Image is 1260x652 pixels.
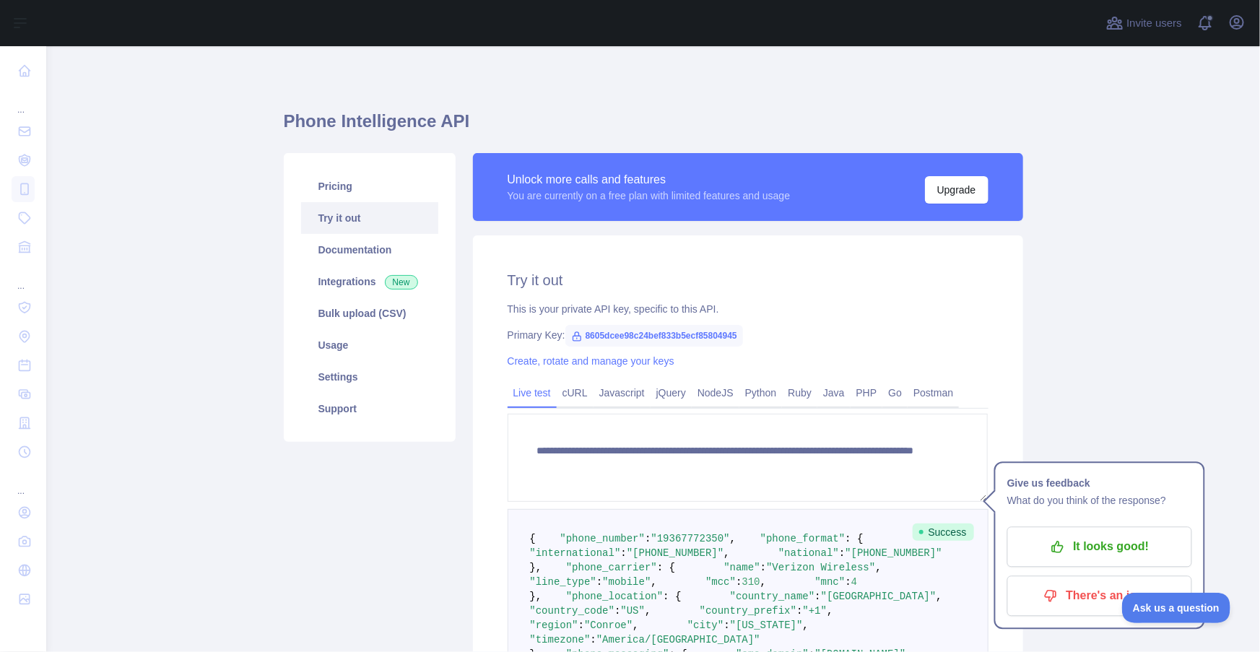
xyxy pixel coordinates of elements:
span: , [803,620,809,631]
span: { [530,533,536,544]
span: "mcc" [705,576,736,588]
button: There's an issue [1007,575,1192,616]
span: , [724,547,729,559]
span: "phone_format" [760,533,846,544]
div: ... [12,87,35,116]
a: cURL [557,381,594,404]
span: , [645,605,651,617]
span: }, [530,562,542,573]
span: Invite users [1126,15,1182,32]
a: Javascript [594,381,651,404]
span: 310 [742,576,760,588]
span: "country_name" [730,591,815,602]
a: PHP [851,381,883,404]
span: "19367772350" [651,533,730,544]
span: : [724,620,729,631]
span: : [596,576,602,588]
a: Documentation [301,234,438,266]
span: "phone_number" [560,533,646,544]
span: "[PHONE_NUMBER]" [845,547,942,559]
a: Create, rotate and manage your keys [508,355,674,367]
span: "[PHONE_NUMBER]" [627,547,724,559]
span: "country_code" [530,605,615,617]
a: Support [301,393,438,425]
span: "Verizon Wireless" [766,562,875,573]
span: "name" [724,562,760,573]
span: New [385,275,418,290]
span: : [578,620,584,631]
p: It looks good! [1018,534,1181,559]
span: "[GEOGRAPHIC_DATA]" [821,591,937,602]
a: Usage [301,329,438,361]
a: Settings [301,361,438,393]
span: , [827,605,833,617]
iframe: Toggle Customer Support [1122,593,1231,623]
span: : { [663,591,681,602]
span: "phone_carrier" [566,562,657,573]
a: Live test [508,381,557,404]
span: "phone_location" [566,591,663,602]
span: : [845,576,851,588]
span: : [760,562,766,573]
div: ... [12,263,35,292]
button: It looks good! [1007,526,1192,567]
span: : [645,533,651,544]
span: , [936,591,942,602]
button: Upgrade [925,176,989,204]
div: Primary Key: [508,328,989,342]
a: Integrations New [301,266,438,297]
div: You are currently on a free plan with limited features and usage [508,188,791,203]
p: There's an issue [1018,583,1181,608]
span: "mnc" [814,576,845,588]
span: "+1" [803,605,827,617]
span: : { [657,562,675,573]
span: "timezone" [530,634,591,646]
span: : [614,605,620,617]
div: ... [12,468,35,497]
span: , [760,576,766,588]
span: Success [913,523,974,541]
a: Go [882,381,908,404]
button: Invite users [1103,12,1185,35]
p: What do you think of the response? [1007,492,1192,509]
span: : [796,605,802,617]
span: : { [845,533,863,544]
span: , [730,533,736,544]
a: Python [739,381,783,404]
a: Try it out [301,202,438,234]
span: "Conroe" [584,620,633,631]
span: "country_prefix" [700,605,796,617]
a: Pricing [301,170,438,202]
a: Ruby [782,381,817,404]
span: , [651,576,657,588]
span: : [736,576,742,588]
h1: Give us feedback [1007,474,1192,492]
span: , [875,562,881,573]
a: Bulk upload (CSV) [301,297,438,329]
span: : [839,547,845,559]
a: NodeJS [692,381,739,404]
span: 8605dcee98c24bef833b5ecf85804945 [565,325,743,347]
a: Java [817,381,851,404]
span: "city" [687,620,724,631]
span: 4 [851,576,857,588]
span: "US" [621,605,646,617]
span: : [591,634,596,646]
span: "national" [778,547,839,559]
div: Unlock more calls and features [508,171,791,188]
a: Postman [908,381,959,404]
span: "line_type" [530,576,596,588]
span: "[US_STATE]" [730,620,803,631]
span: }, [530,591,542,602]
span: "mobile" [602,576,651,588]
a: jQuery [651,381,692,404]
span: , [633,620,638,631]
h1: Phone Intelligence API [284,110,1023,144]
div: This is your private API key, specific to this API. [508,302,989,316]
span: "international" [530,547,621,559]
h2: Try it out [508,270,989,290]
span: : [621,547,627,559]
span: "America/[GEOGRAPHIC_DATA]" [596,634,760,646]
span: : [814,591,820,602]
span: "region" [530,620,578,631]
